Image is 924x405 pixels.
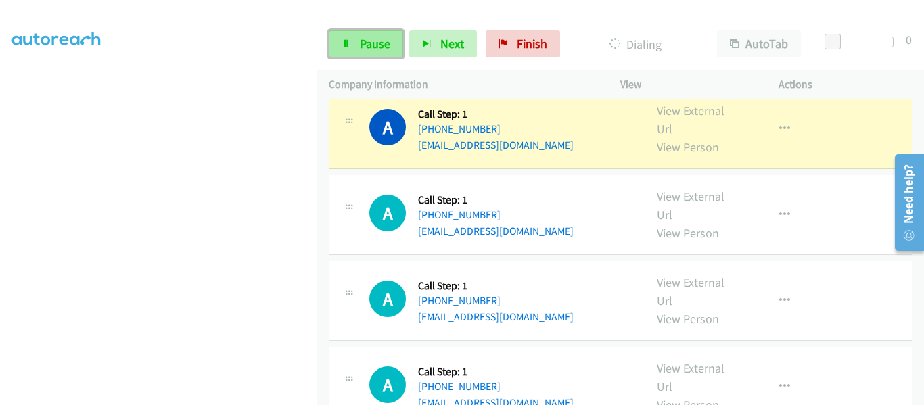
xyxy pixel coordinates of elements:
[418,224,574,237] a: [EMAIL_ADDRESS][DOMAIN_NAME]
[418,294,501,307] a: [PHONE_NUMBER]
[409,30,477,57] button: Next
[657,360,724,394] a: View External Url
[369,281,406,317] h1: A
[440,36,464,51] span: Next
[657,139,719,155] a: View Person
[369,366,406,403] h1: A
[369,281,406,317] div: The call is yet to be attempted
[717,30,801,57] button: AutoTab
[418,380,501,393] a: [PHONE_NUMBER]
[906,30,912,49] div: 0
[657,275,724,308] a: View External Url
[329,76,596,93] p: Company Information
[418,193,574,207] h5: Call Step: 1
[831,37,894,47] div: Delay between calls (in seconds)
[418,139,574,151] a: [EMAIL_ADDRESS][DOMAIN_NAME]
[657,103,724,137] a: View External Url
[369,195,406,231] h1: A
[418,365,574,379] h5: Call Step: 1
[418,208,501,221] a: [PHONE_NUMBER]
[329,30,403,57] a: Pause
[517,36,547,51] span: Finish
[418,310,574,323] a: [EMAIL_ADDRESS][DOMAIN_NAME]
[418,279,574,293] h5: Call Step: 1
[369,366,406,403] div: The call is yet to be attempted
[486,30,560,57] a: Finish
[620,76,754,93] p: View
[657,311,719,327] a: View Person
[418,108,574,121] h5: Call Step: 1
[885,149,924,256] iframe: Resource Center
[369,109,406,145] h1: A
[657,189,724,222] a: View External Url
[578,35,693,53] p: Dialing
[418,122,501,135] a: [PHONE_NUMBER]
[369,195,406,231] div: The call is yet to be attempted
[657,225,719,241] a: View Person
[360,36,390,51] span: Pause
[779,76,913,93] p: Actions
